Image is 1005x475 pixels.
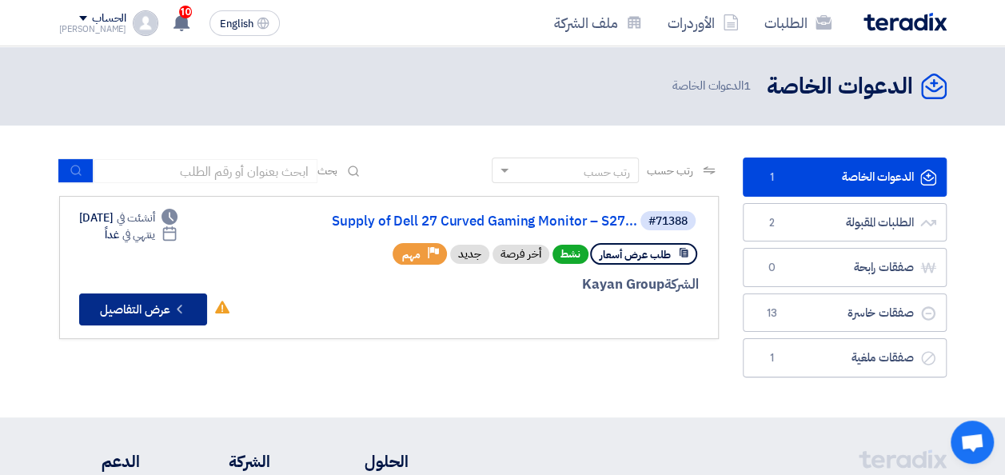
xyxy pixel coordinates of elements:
[209,10,280,36] button: English
[672,77,754,95] span: الدعوات الخاصة
[743,158,947,197] a: الدعوات الخاصة1
[314,274,699,295] div: Kayan Group
[179,6,192,18] span: 10
[743,293,947,333] a: صفقات خاسرة13
[763,305,782,321] span: 13
[743,203,947,242] a: الطلبات المقبولة2
[655,4,752,42] a: الأوردرات
[133,10,158,36] img: profile_test.png
[105,226,177,243] div: غداً
[600,247,671,262] span: طلب عرض أسعار
[59,25,127,34] div: [PERSON_NAME]
[752,4,844,42] a: الطلبات
[743,338,947,377] a: صفقات ملغية1
[187,449,270,473] li: الشركة
[92,12,126,26] div: الحساب
[220,18,253,30] span: English
[647,162,692,179] span: رتب حسب
[117,210,155,226] span: أنشئت في
[493,245,549,264] div: أخر فرصة
[648,216,688,227] div: #71388
[94,159,317,183] input: ابحث بعنوان أو رقم الطلب
[863,13,947,31] img: Teradix logo
[317,162,338,179] span: بحث
[743,248,947,287] a: صفقات رابحة0
[450,245,489,264] div: جديد
[767,71,913,102] h2: الدعوات الخاصة
[318,449,409,473] li: الحلول
[552,245,588,264] span: نشط
[79,210,178,226] div: [DATE]
[584,164,630,181] div: رتب حسب
[402,247,421,262] span: مهم
[744,77,751,94] span: 1
[763,215,782,231] span: 2
[763,350,782,366] span: 1
[317,214,637,229] a: Supply of Dell 27 Curved Gaming Monitor – S27...
[122,226,155,243] span: ينتهي في
[541,4,655,42] a: ملف الشركة
[59,449,140,473] li: الدعم
[763,170,782,186] span: 1
[763,260,782,276] span: 0
[951,421,994,464] div: Open chat
[664,274,699,294] span: الشركة
[79,293,207,325] button: عرض التفاصيل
